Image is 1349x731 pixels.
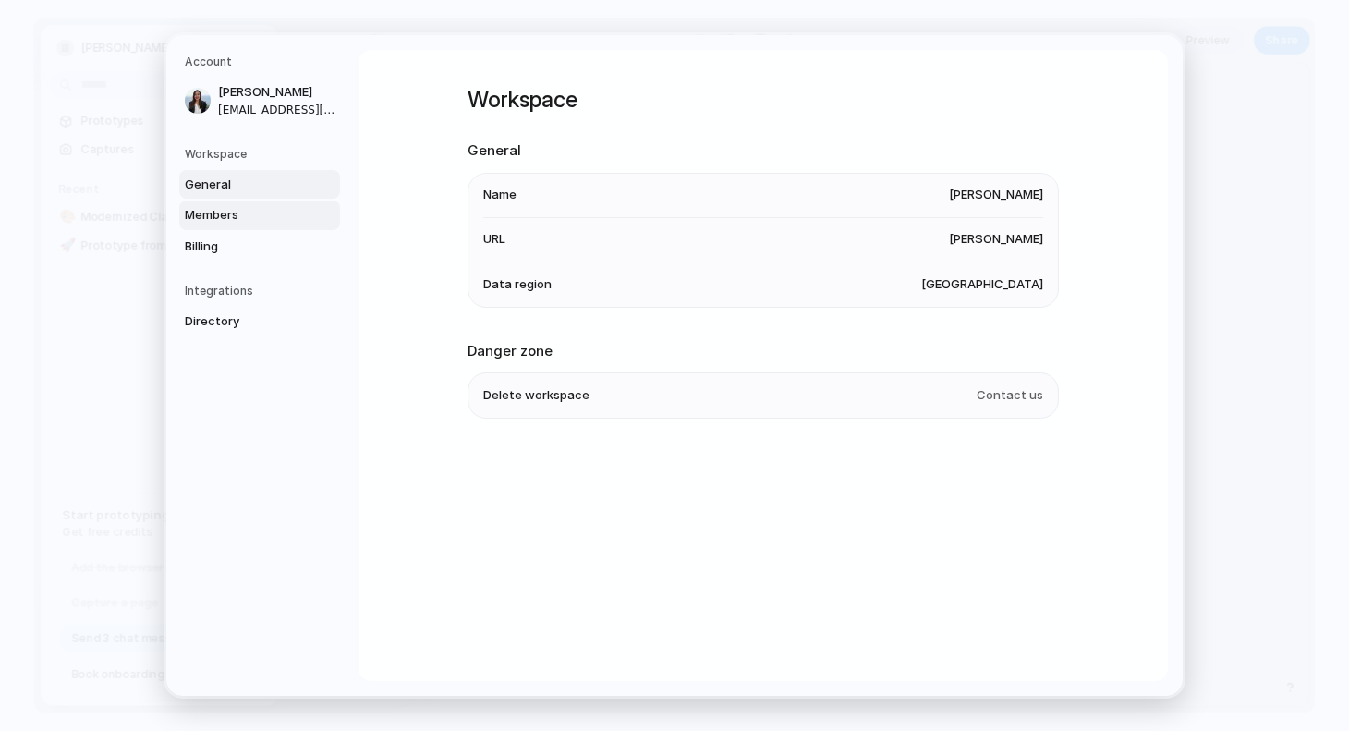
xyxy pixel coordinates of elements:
a: General [179,170,340,200]
span: [GEOGRAPHIC_DATA] [921,275,1043,294]
span: Delete workspace [483,386,589,405]
h5: Workspace [185,146,340,163]
span: [PERSON_NAME] [949,186,1043,204]
span: [PERSON_NAME] [949,230,1043,249]
span: URL [483,230,505,249]
a: Members [179,201,340,230]
span: Contact us [977,386,1043,405]
span: General [185,176,303,194]
span: [PERSON_NAME] [218,83,336,102]
h2: Danger zone [468,341,1059,362]
h1: Workspace [468,83,1059,116]
a: [PERSON_NAME][EMAIL_ADDRESS][DOMAIN_NAME] [179,78,340,124]
span: Name [483,186,517,204]
a: Directory [179,307,340,336]
span: Data region [483,275,552,294]
span: Members [185,206,303,225]
span: [EMAIL_ADDRESS][DOMAIN_NAME] [218,102,336,118]
h5: Integrations [185,283,340,299]
span: Directory [185,312,303,331]
h2: General [468,140,1059,162]
span: Billing [185,238,303,256]
a: Billing [179,232,340,262]
h5: Account [185,54,340,70]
